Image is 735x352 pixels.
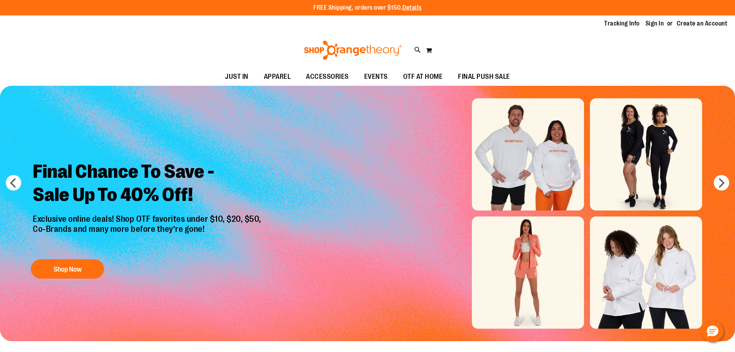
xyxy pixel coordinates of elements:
button: next [714,175,729,190]
span: APPAREL [264,68,291,85]
p: FREE Shipping, orders over $150. [313,3,422,12]
a: EVENTS [357,68,395,86]
a: Tracking Info [604,19,640,28]
button: Shop Now [31,259,104,279]
a: Create an Account [677,19,728,28]
a: Final Chance To Save -Sale Up To 40% Off! Exclusive online deals! Shop OTF favorites under $10, $... [27,154,269,283]
span: FINAL PUSH SALE [458,68,510,85]
span: EVENTS [364,68,388,85]
a: Sign In [645,19,664,28]
img: Shop Orangetheory [303,41,403,60]
a: JUST IN [217,68,256,86]
button: prev [6,175,21,190]
a: APPAREL [256,68,299,86]
button: Hello, have a question? Let’s chat. [702,321,723,342]
span: JUST IN [225,68,248,85]
h2: Final Chance To Save - Sale Up To 40% Off! [27,154,269,214]
p: Exclusive online deals! Shop OTF favorites under $10, $20, $50, Co-Brands and many more before th... [27,214,269,252]
span: ACCESSORIES [306,68,349,85]
span: OTF AT HOME [403,68,443,85]
a: Details [402,4,422,11]
a: FINAL PUSH SALE [450,68,518,86]
a: ACCESSORIES [298,68,357,86]
a: OTF AT HOME [395,68,451,86]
